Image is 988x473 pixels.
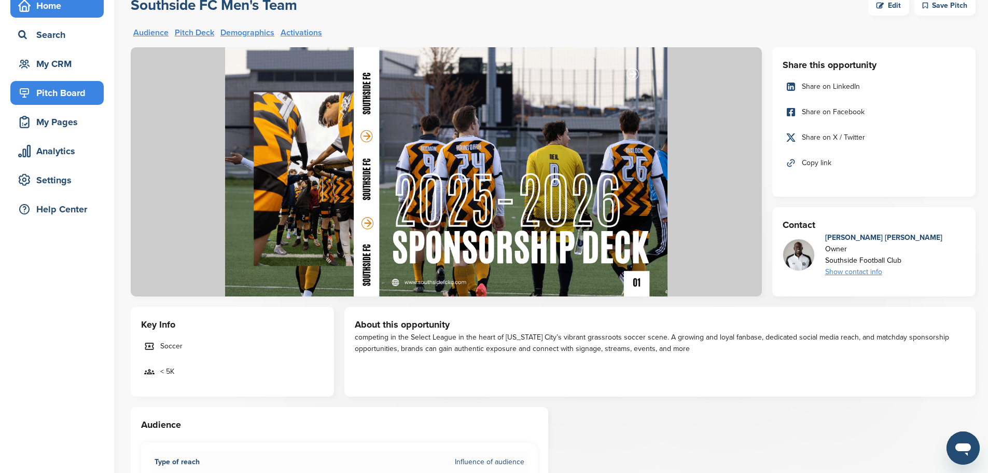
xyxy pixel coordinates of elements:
[783,127,965,148] a: Share on X / Twitter
[783,58,965,72] h3: Share this opportunity
[220,29,274,37] a: Demographics
[802,132,865,143] span: Share on X / Twitter
[10,81,104,105] a: Pitch Board
[16,25,104,44] div: Search
[10,23,104,47] a: Search
[16,84,104,102] div: Pitch Board
[16,171,104,190] div: Settings
[16,200,104,219] div: Help Center
[802,157,831,169] span: Copy link
[10,197,104,221] a: Help Center
[825,266,942,278] div: Show contact info
[16,142,104,160] div: Analytics
[10,139,104,163] a: Analytics
[281,29,322,37] a: Activations
[825,244,942,255] div: Owner
[355,317,965,332] h3: About this opportunity
[141,417,538,432] h3: Audience
[160,366,174,377] span: < 5K
[783,76,965,98] a: Share on LinkedIn
[175,29,214,37] a: Pitch Deck
[783,152,965,174] a: Copy link
[131,47,762,296] img: Sponsorpitch &
[155,456,200,468] span: Type of reach
[455,456,524,468] span: Influence of audience
[783,218,965,232] h3: Contact
[355,332,965,355] div: competing in the Select League in the heart of [US_STATE] City’s vibrant grassroots soccer scene....
[16,113,104,131] div: My Pages
[16,55,104,73] div: My CRM
[947,431,980,465] iframe: Button to launch messaging window
[10,110,104,134] a: My Pages
[10,168,104,192] a: Settings
[133,29,169,37] a: Audience
[160,341,183,352] span: Soccer
[825,255,942,266] div: Southside Football Club
[10,52,104,76] a: My CRM
[783,101,965,123] a: Share on Facebook
[802,81,860,92] span: Share on LinkedIn
[783,239,814,271] img: Ssfcstaff 1 lr (1)
[825,232,942,244] div: [PERSON_NAME] [PERSON_NAME]
[141,317,324,332] h3: Key Info
[802,106,865,118] span: Share on Facebook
